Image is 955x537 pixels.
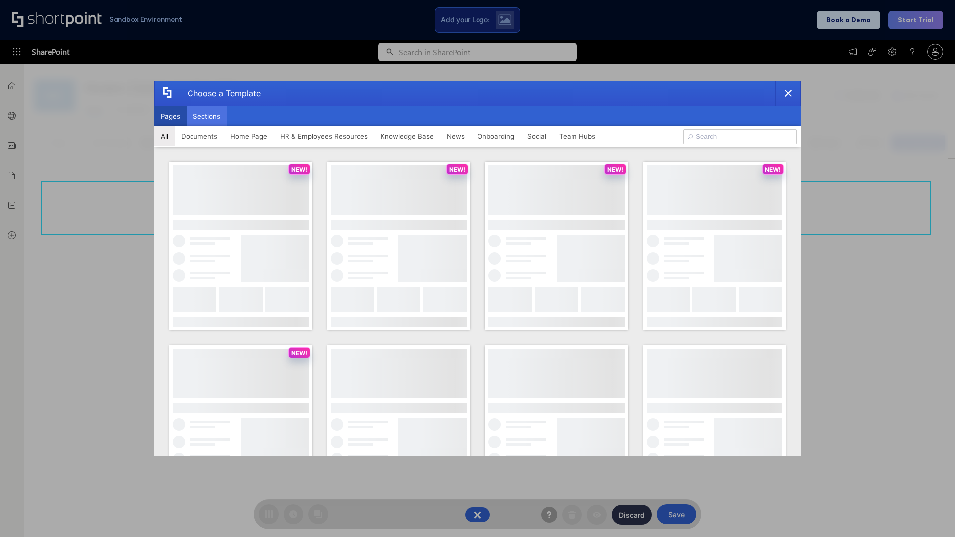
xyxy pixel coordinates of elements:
[374,126,440,146] button: Knowledge Base
[180,81,261,106] div: Choose a Template
[449,166,465,173] p: NEW!
[440,126,471,146] button: News
[553,126,602,146] button: Team Hubs
[607,166,623,173] p: NEW!
[765,166,781,173] p: NEW!
[291,349,307,357] p: NEW!
[683,129,797,144] input: Search
[471,126,521,146] button: Onboarding
[187,106,227,126] button: Sections
[224,126,274,146] button: Home Page
[521,126,553,146] button: Social
[154,106,187,126] button: Pages
[154,81,801,456] div: template selector
[274,126,374,146] button: HR & Employees Resources
[291,166,307,173] p: NEW!
[905,489,955,537] iframe: Chat Widget
[175,126,224,146] button: Documents
[154,126,175,146] button: All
